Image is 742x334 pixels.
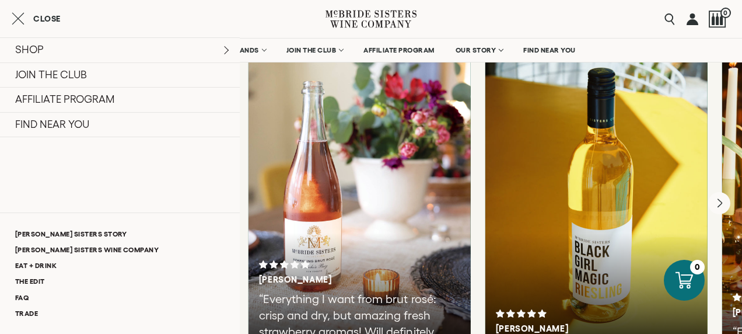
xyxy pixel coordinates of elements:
button: Close cart [12,12,61,26]
h3: [PERSON_NAME] [259,274,420,285]
span: JOIN THE CLUB [286,46,337,54]
span: AFFILIATE PROGRAM [363,46,435,54]
span: 0 [720,8,731,18]
h3: [PERSON_NAME] [496,323,657,334]
span: Close [33,15,61,23]
a: AFFILIATE PROGRAM [356,39,442,62]
a: FIND NEAR YOU [516,39,583,62]
span: OUR STORY [456,46,496,54]
div: 0 [690,260,705,274]
span: FIND NEAR YOU [523,46,576,54]
a: OUR STORY [448,39,510,62]
button: Next [708,192,730,214]
a: JOIN THE CLUB [279,39,351,62]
